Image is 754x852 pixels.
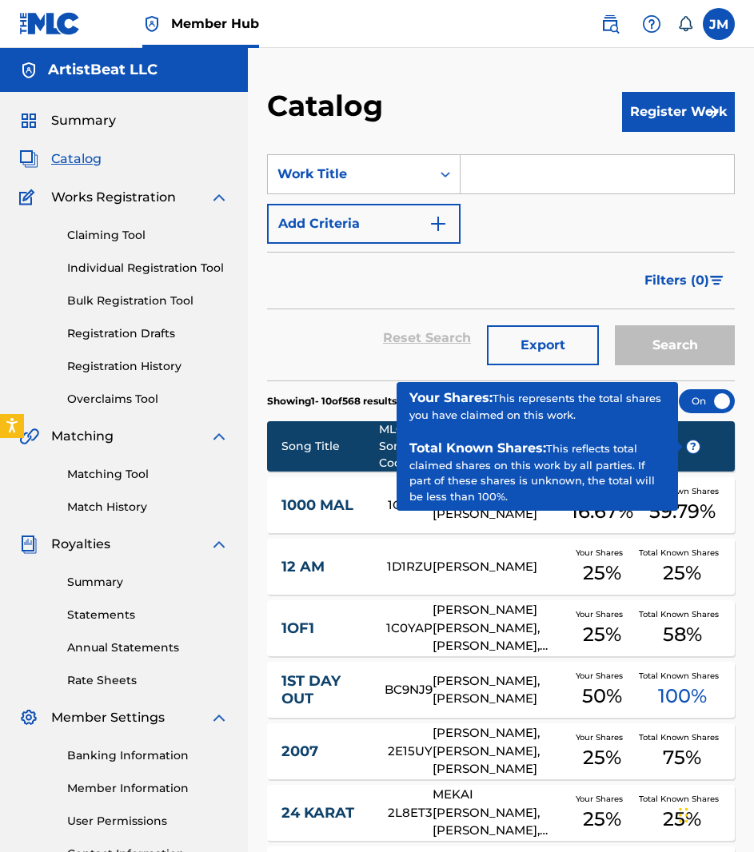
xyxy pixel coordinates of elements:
[67,574,229,591] a: Summary
[19,535,38,554] img: Royalties
[51,427,114,446] span: Matching
[639,731,725,743] span: Total Known Shares
[622,92,735,132] button: Register Work
[600,14,620,34] img: search
[583,743,621,772] span: 25 %
[576,731,629,743] span: Your Shares
[19,708,38,727] img: Member Settings
[576,608,629,620] span: Your Shares
[67,672,229,689] a: Rate Sheets
[19,61,38,80] img: Accounts
[487,325,599,365] button: Export
[51,535,110,554] span: Royalties
[583,805,621,834] span: 25 %
[51,708,165,727] span: Member Settings
[19,111,116,130] a: SummarySummary
[687,440,700,453] span: ?
[281,743,366,761] a: 2007
[388,743,433,761] div: 2E15UY
[67,391,229,408] a: Overclaims Tool
[679,791,688,839] div: Drag
[639,547,725,559] span: Total Known Shares
[385,681,433,699] div: BC9NJ9
[67,747,229,764] a: Banking Information
[674,775,754,852] iframe: Chat Widget
[67,780,229,797] a: Member Information
[639,670,725,682] span: Total Known Shares
[594,8,626,40] a: Public Search
[67,499,229,516] a: Match History
[209,427,229,446] img: expand
[267,88,391,124] h2: Catalog
[67,293,229,309] a: Bulk Registration Tool
[658,682,707,711] span: 100 %
[710,276,724,285] img: filter
[209,708,229,727] img: expand
[639,485,725,497] span: Total Known Shares
[433,786,566,840] div: MEKAI [PERSON_NAME], [PERSON_NAME], [PERSON_NAME]
[571,497,633,526] span: 16.67 %
[709,578,754,707] iframe: Resource Center
[576,670,629,682] span: Your Shares
[67,358,229,375] a: Registration History
[639,608,725,620] span: Total Known Shares
[644,271,709,290] span: Filters ( 0 )
[67,607,229,623] a: Statements
[433,601,566,655] div: [PERSON_NAME] [PERSON_NAME], [PERSON_NAME], [PERSON_NAME]
[433,672,566,708] div: [PERSON_NAME], [PERSON_NAME]
[19,149,102,169] a: CatalogCatalog
[388,496,433,515] div: 1C82Y0
[209,188,229,207] img: expand
[433,488,566,524] div: [PERSON_NAME], [PERSON_NAME]
[171,14,259,33] span: Member Hub
[19,149,38,169] img: Catalog
[663,805,701,834] span: 25 %
[703,8,735,40] div: User Menu
[209,535,229,554] img: expand
[267,394,397,408] p: Showing 1 - 10 of 568 results
[281,558,365,576] a: 12 AM
[386,619,433,638] div: 1C0YAP
[379,421,433,472] div: MLC Song Code
[281,672,363,708] a: 1ST DAY OUT
[663,620,702,649] span: 58 %
[433,438,566,455] div: Writers
[267,204,461,244] button: Add Criteria
[576,485,629,497] span: Your Shares
[433,724,566,778] div: [PERSON_NAME], [PERSON_NAME], [PERSON_NAME]
[663,743,701,772] span: 75 %
[67,639,229,656] a: Annual Statements
[649,497,716,526] span: 59.79 %
[67,325,229,342] a: Registration Drafts
[51,111,116,130] span: Summary
[67,813,229,830] a: User Permissions
[67,260,229,277] a: Individual Registration Tool
[281,438,379,455] div: Song Title
[635,261,735,301] button: Filters (0)
[639,793,725,805] span: Total Known Shares
[277,165,421,184] div: Work Title
[51,149,102,169] span: Catalog
[67,466,229,483] a: Matching Tool
[663,559,701,587] span: 25 %
[19,427,39,446] img: Matching
[583,559,621,587] span: 25 %
[582,682,622,711] span: 50 %
[387,558,433,576] div: 1D1RZU
[19,111,38,130] img: Summary
[67,227,229,244] a: Claiming Tool
[19,12,81,35] img: MLC Logo
[590,438,700,455] span: Share Amounts
[48,61,158,79] h5: ArtistBeat LLC
[388,804,433,822] div: 2L8ET3
[281,496,366,515] a: 1000 MAL
[636,8,668,40] div: Help
[433,558,566,576] div: [PERSON_NAME]
[281,619,365,638] a: 1OF1
[142,14,162,34] img: Top Rightsholder
[576,547,629,559] span: Your Shares
[677,16,693,32] div: Notifications
[583,620,621,649] span: 25 %
[703,102,722,121] img: f7272a7cc735f4ea7f67.svg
